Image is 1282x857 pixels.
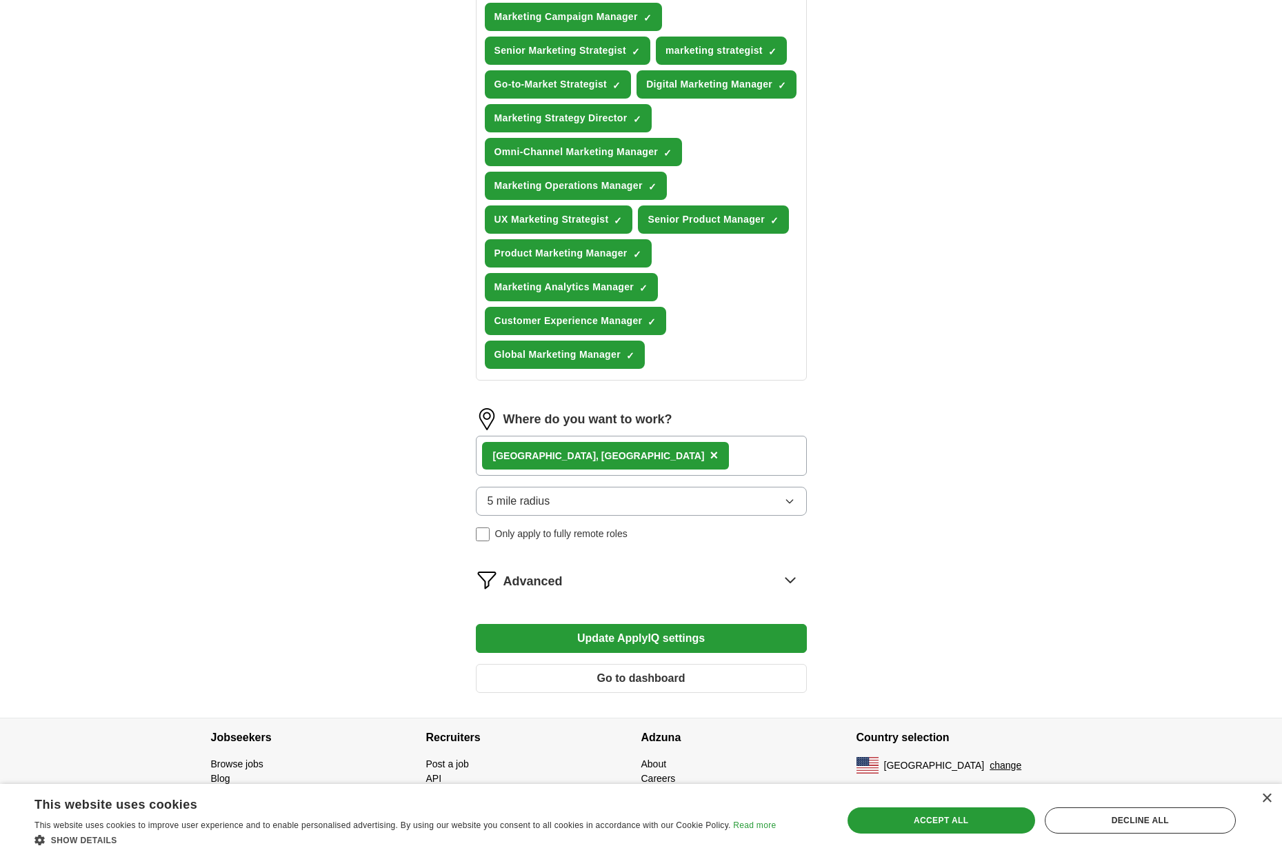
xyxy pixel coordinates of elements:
[665,43,763,58] span: marketing strategist
[639,283,648,294] span: ✓
[494,246,628,261] span: Product Marketing Manager
[494,43,627,58] span: Senior Marketing Strategist
[641,773,676,784] a: Careers
[646,77,772,92] span: Digital Marketing Manager
[476,527,490,541] input: Only apply to fully remote roles
[476,664,807,693] button: Go to dashboard
[485,172,667,200] button: Marketing Operations Manager✓
[494,77,608,92] span: Go-to-Market Strategist
[633,249,641,260] span: ✓
[710,447,718,463] span: ×
[648,316,656,327] span: ✓
[476,408,498,430] img: location.png
[633,114,641,125] span: ✓
[612,80,621,91] span: ✓
[770,215,779,226] span: ✓
[495,527,628,541] span: Only apply to fully remote roles
[485,70,632,99] button: Go-to-Market Strategist✓
[51,836,117,845] span: Show details
[857,718,1072,757] h4: Country selection
[641,758,667,769] a: About
[884,758,985,773] span: [GEOGRAPHIC_DATA]
[614,215,622,226] span: ✓
[637,70,797,99] button: Digital Marketing Manager✓
[494,212,609,227] span: UX Marketing Strategist
[848,807,1035,834] div: Accept all
[626,350,634,361] span: ✓
[485,273,659,301] button: Marketing Analytics Manager✓
[494,280,634,294] span: Marketing Analytics Manager
[648,212,765,227] span: Senior Product Manager
[656,37,787,65] button: marketing strategist✓
[494,314,643,328] span: Customer Experience Manager
[494,347,621,362] span: Global Marketing Manager
[990,758,1021,773] button: change
[211,758,263,769] a: Browse jobs
[638,205,789,234] button: Senior Product Manager✓
[710,445,718,466] button: ×
[733,820,776,830] a: Read more, opens a new window
[34,833,776,847] div: Show details
[485,341,645,369] button: Global Marketing Manager✓
[485,3,662,31] button: Marketing Campaign Manager✓
[494,179,643,193] span: Marketing Operations Manager
[494,145,659,159] span: Omni-Channel Marketing Manager
[778,80,786,91] span: ✓
[34,820,731,830] span: This website uses cookies to improve user experience and to enable personalised advertising. By u...
[476,569,498,591] img: filter
[488,493,550,510] span: 5 mile radius
[1045,807,1236,834] div: Decline all
[485,307,667,335] button: Customer Experience Manager✓
[503,410,672,429] label: Where do you want to work?
[1261,794,1272,804] div: Close
[476,624,807,653] button: Update ApplyIQ settings
[632,46,640,57] span: ✓
[476,487,807,516] button: 5 mile radius
[34,792,741,813] div: This website uses cookies
[485,239,652,268] button: Product Marketing Manager✓
[494,111,628,125] span: Marketing Strategy Director
[485,205,633,234] button: UX Marketing Strategist✓
[768,46,777,57] span: ✓
[485,104,652,132] button: Marketing Strategy Director✓
[663,148,672,159] span: ✓
[857,757,879,774] img: US flag
[426,773,442,784] a: API
[643,12,652,23] span: ✓
[485,37,651,65] button: Senior Marketing Strategist✓
[211,773,230,784] a: Blog
[493,449,705,463] div: [GEOGRAPHIC_DATA], [GEOGRAPHIC_DATA]
[648,181,657,192] span: ✓
[426,758,469,769] a: Post a job
[485,138,683,166] button: Omni-Channel Marketing Manager✓
[494,10,638,24] span: Marketing Campaign Manager
[503,572,563,591] span: Advanced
